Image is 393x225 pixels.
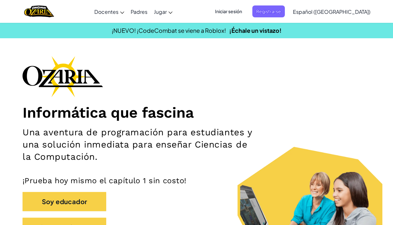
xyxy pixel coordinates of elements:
[151,3,176,20] a: Jugar
[290,3,374,20] a: Español ([GEOGRAPHIC_DATA])
[211,5,246,17] button: Iniciar sesión
[23,176,370,185] p: ¡Prueba hoy mismo el capítulo 1 sin costo!
[94,8,118,15] span: Docentes
[24,5,54,18] a: Ozaria by CodeCombat logo
[23,104,370,122] h1: Informática que fascina
[252,5,285,17] button: Registrarse
[127,3,151,20] a: Padres
[24,5,54,18] img: Home
[23,192,106,211] button: Soy educador
[112,27,226,34] span: ¡NUEVO! ¡CodeCombat se viene a Roblox!
[91,3,127,20] a: Docentes
[154,8,167,15] span: Jugar
[229,27,282,34] a: ¡Échale un vistazo!
[23,126,256,163] h2: Una aventura de programación para estudiantes y una solución inmediata para enseñar Ciencias de l...
[23,56,103,97] img: Ozaria branding logo
[293,8,370,15] span: Español ([GEOGRAPHIC_DATA])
